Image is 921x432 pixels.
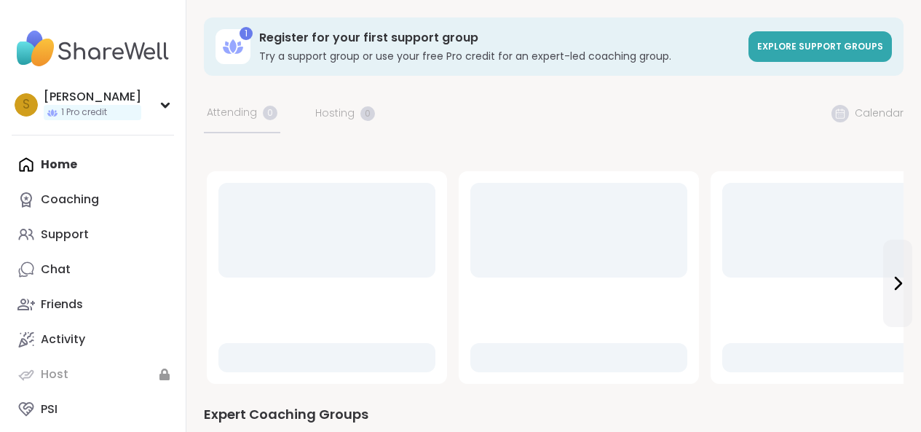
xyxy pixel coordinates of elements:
[240,27,253,40] div: 1
[41,296,83,313] div: Friends
[41,227,89,243] div: Support
[41,366,68,382] div: Host
[12,23,174,74] img: ShareWell Nav Logo
[204,404,904,425] div: Expert Coaching Groups
[748,31,892,62] a: Explore support groups
[23,95,30,114] span: S
[259,30,740,46] h3: Register for your first support group
[12,392,174,427] a: PSI
[41,192,99,208] div: Coaching
[259,49,740,63] h3: Try a support group or use your free Pro credit for an expert-led coaching group.
[41,401,58,417] div: PSI
[41,262,71,278] div: Chat
[12,357,174,392] a: Host
[757,40,883,52] span: Explore support groups
[41,331,85,347] div: Activity
[12,287,174,322] a: Friends
[61,106,107,119] span: 1 Pro credit
[12,182,174,217] a: Coaching
[44,89,141,105] div: [PERSON_NAME]
[12,322,174,357] a: Activity
[12,252,174,287] a: Chat
[12,217,174,252] a: Support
